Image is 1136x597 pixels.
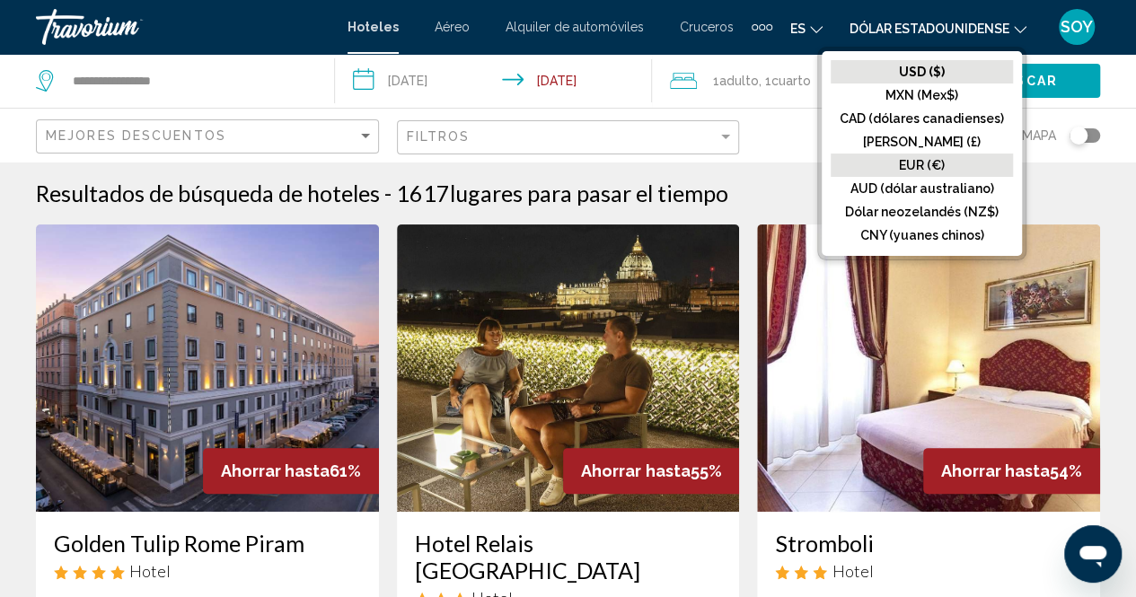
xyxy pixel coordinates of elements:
[885,88,958,102] font: MXN (Mex$)
[46,129,374,145] mat-select: Sort by
[54,530,361,557] a: Golden Tulip Rome Piram
[863,135,981,149] font: [PERSON_NAME] (£)
[203,448,379,494] div: 61%
[1053,8,1100,46] button: Menú de usuario
[36,180,380,206] h1: Resultados de búsqueda de hoteles
[771,74,811,88] span: Cuarto
[923,448,1100,494] div: 54%
[850,15,1026,41] button: Cambiar moneda
[415,530,722,584] a: Hotel Relais [GEOGRAPHIC_DATA]
[384,180,392,206] span: -
[335,54,652,108] button: Check-in date: Sep 15, 2025 Check-out date: Sep 17, 2025
[831,224,1013,247] button: CNY (yuanes chinos)
[719,74,759,88] span: Adulto
[680,20,734,34] a: Cruceros
[435,20,470,34] a: Aéreo
[832,561,873,581] span: Hotel
[221,461,330,480] span: Ahorrar hasta
[407,129,471,144] span: Filtros
[831,154,1013,177] button: EUR (€)
[36,224,379,512] img: Hotel image
[850,22,1009,36] font: Dólar estadounidense
[845,205,999,219] font: Dólar neozelandés (NZ$)
[563,448,739,494] div: 55%
[840,111,1004,126] font: CAD (dólares canadienses)
[831,200,1013,224] button: Dólar neozelandés (NZ$)
[397,119,740,156] button: Filter
[397,224,740,512] img: Hotel image
[1056,127,1100,144] button: Toggle map
[348,20,399,34] a: Hoteles
[757,224,1100,512] img: Hotel image
[1064,525,1122,583] iframe: Botón para iniciar la ventana de mensajería
[790,22,806,36] font: es
[775,530,1082,557] a: Stromboli
[831,177,1013,200] button: AUD (dólar australiano)
[790,15,823,41] button: Cambiar idioma
[941,461,1050,480] span: Ahorrar hasta
[831,130,1013,154] button: [PERSON_NAME] (£)
[899,65,945,79] font: USD ($)
[46,128,226,143] span: Mejores descuentos
[713,68,759,93] span: 1
[581,461,690,480] span: Ahorrar hasta
[652,54,951,108] button: Travelers: 1 adult, 0 children
[759,68,811,93] span: , 1
[860,228,984,242] font: CNY (yuanes chinos)
[850,181,994,196] font: AUD (dólar australiano)
[36,9,330,45] a: Travorium
[54,561,361,581] div: 4 star Hotel
[775,561,1082,581] div: 3 star Hotel
[831,107,1013,130] button: CAD (dólares canadienses)
[396,180,728,206] h2: 1617
[1061,17,1093,36] font: SOY
[129,561,171,581] span: Hotel
[450,180,728,206] span: lugares para pasar el tiempo
[831,83,1013,107] button: MXN (Mex$)
[1022,123,1056,148] span: Mapa
[752,13,772,41] button: Elementos de navegación adicionales
[899,158,945,172] font: EUR (€)
[831,60,1013,83] button: USD ($)
[506,20,644,34] a: Alquiler de automóviles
